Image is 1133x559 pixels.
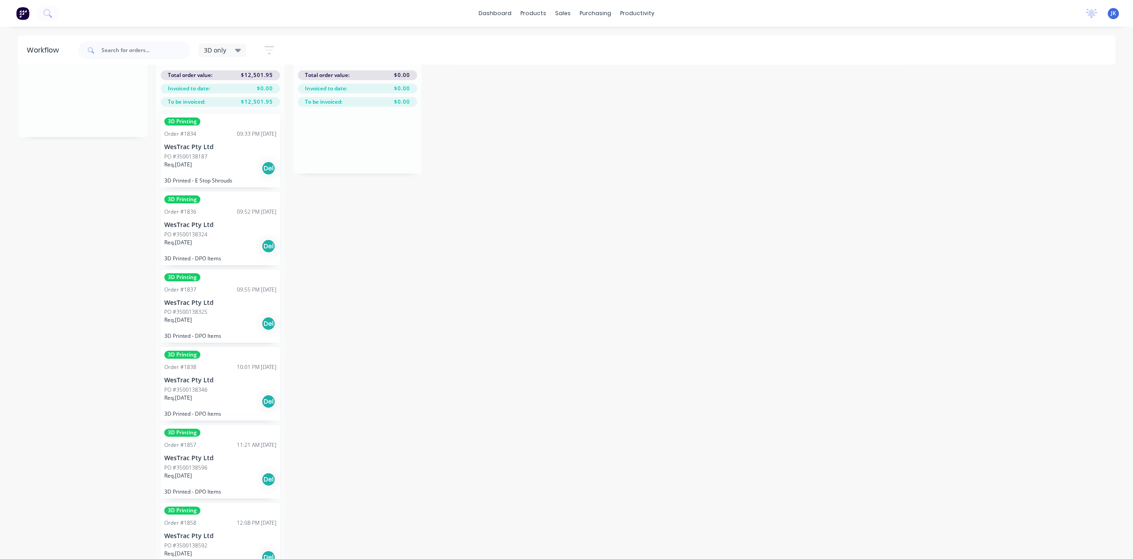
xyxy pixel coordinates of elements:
[164,351,200,359] div: 3D Printing
[164,394,192,402] p: Req. [DATE]
[161,114,280,187] div: 3D PrintingOrder #183409:33 PM [DATE]WesTrac Pty LtdPO #3500138187Req.[DATE]Del3D Printed - E Sto...
[168,71,212,79] span: Total order value:
[261,239,276,253] div: Del
[305,98,342,106] span: To be invoiced:
[164,363,196,371] div: Order #1838
[394,98,410,106] span: $0.00
[164,221,276,229] p: WesTrac Pty Ltd
[164,542,207,550] p: PO #3500138592
[164,255,276,262] p: 3D Printed - DPO Items
[241,98,273,106] span: $12,501.95
[16,7,29,20] img: Factory
[1111,9,1116,17] span: JK
[161,192,280,265] div: 3D PrintingOrder #183609:52 PM [DATE]WesTrac Pty LtdPO #3500138324Req.[DATE]Del3D Printed - DPO I...
[237,363,276,371] div: 10:01 PM [DATE]
[164,488,276,495] p: 3D Printed - DPO Items
[164,143,276,151] p: WesTrac Pty Ltd
[164,429,200,437] div: 3D Printing
[164,332,276,339] p: 3D Printed - DPO Items
[164,454,276,462] p: WesTrac Pty Ltd
[164,231,207,239] p: PO #3500138324
[164,519,196,527] div: Order #1858
[237,519,276,527] div: 12:08 PM [DATE]
[164,153,207,161] p: PO #3500138187
[261,316,276,331] div: Del
[168,85,210,93] span: Invoiced to date:
[161,347,280,421] div: 3D PrintingOrder #183810:01 PM [DATE]WesTrac Pty LtdPO #3500138346Req.[DATE]Del3D Printed - DPO I...
[164,464,207,472] p: PO #3500138596
[257,85,273,93] span: $0.00
[237,208,276,216] div: 09:52 PM [DATE]
[204,45,226,55] span: 3D only
[102,41,190,59] input: Search for orders...
[237,286,276,294] div: 09:55 PM [DATE]
[164,441,196,449] div: Order #1857
[305,71,349,79] span: Total order value:
[241,71,273,79] span: $12,501.95
[164,377,276,384] p: WesTrac Pty Ltd
[164,117,200,126] div: 3D Printing
[164,208,196,216] div: Order #1836
[164,177,276,184] p: 3D Printed - E Stop Shrouds
[394,71,410,79] span: $0.00
[161,270,280,343] div: 3D PrintingOrder #183709:55 PM [DATE]WesTrac Pty LtdPO #3500138325Req.[DATE]Del3D Printed - DPO I...
[164,273,200,281] div: 3D Printing
[164,550,192,558] p: Req. [DATE]
[575,7,616,20] div: purchasing
[237,441,276,449] div: 11:21 AM [DATE]
[27,45,63,56] div: Workflow
[164,161,192,169] p: Req. [DATE]
[516,7,551,20] div: products
[164,506,200,514] div: 3D Printing
[164,386,207,394] p: PO #3500138346
[551,7,575,20] div: sales
[164,239,192,247] p: Req. [DATE]
[164,316,192,324] p: Req. [DATE]
[394,85,410,93] span: $0.00
[164,299,276,307] p: WesTrac Pty Ltd
[164,410,276,417] p: 3D Printed - DPO Items
[164,532,276,540] p: WesTrac Pty Ltd
[261,394,276,409] div: Del
[161,425,280,498] div: 3D PrintingOrder #185711:21 AM [DATE]WesTrac Pty LtdPO #3500138596Req.[DATE]Del3D Printed - DPO I...
[164,308,207,316] p: PO #3500138325
[164,130,196,138] div: Order #1834
[261,472,276,486] div: Del
[305,85,347,93] span: Invoiced to date:
[261,161,276,175] div: Del
[164,195,200,203] div: 3D Printing
[164,472,192,480] p: Req. [DATE]
[616,7,659,20] div: productivity
[164,286,196,294] div: Order #1837
[168,98,205,106] span: To be invoiced:
[474,7,516,20] a: dashboard
[237,130,276,138] div: 09:33 PM [DATE]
